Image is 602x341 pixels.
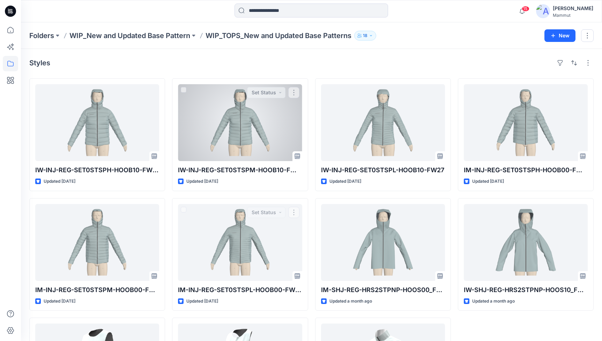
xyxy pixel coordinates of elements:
div: [PERSON_NAME] [553,4,593,13]
a: IM-INJ-REG-SET0STSPM-HOOB00-FW27 [35,204,159,281]
a: IW-INJ-REG-SET0STSPH-HOOB10-FW27 [35,84,159,161]
p: IW-INJ-REG-SET0STSPL-HOOB10-FW27 [321,165,445,175]
a: IW-INJ-REG-SET0STSPM-HOOB10-FW27 [178,84,302,161]
p: Updated [DATE] [472,178,504,185]
p: IW-INJ-REG-SET0STSPH-HOOB10-FW27 [35,165,159,175]
p: Updated [DATE] [186,298,218,305]
p: Updated [DATE] [329,178,361,185]
p: IM-INJ-REG-SET0STSPH-HOOB00-FW27 [464,165,588,175]
p: IW-SHJ-REG-HRS2STPNP-HOOS10_FW27 [464,285,588,295]
p: Updated [DATE] [186,178,218,185]
p: IM-INJ-REG-SET0STSPM-HOOB00-FW27 [35,285,159,295]
a: Folders [29,31,54,41]
p: Updated a month ago [329,298,372,305]
a: IM-SHJ-REG-HRS2STPNP-HOOS00_FW27 [321,204,445,281]
p: IW-INJ-REG-SET0STSPM-HOOB10-FW27 [178,165,302,175]
p: 18 [363,32,367,39]
img: avatar [536,4,550,18]
a: IW-INJ-REG-SET0STSPL-HOOB10-FW27 [321,84,445,161]
a: IM-INJ-REG-SET0STSPL-HOOB00-FW27 [178,204,302,281]
p: IM-INJ-REG-SET0STSPL-HOOB00-FW27 [178,285,302,295]
p: Updated [DATE] [44,178,75,185]
p: IM-SHJ-REG-HRS2STPNP-HOOS00_FW27 [321,285,445,295]
p: WIP_TOPS_New and Updated Base Patterns [206,31,351,41]
button: 18 [354,31,376,41]
a: IW-SHJ-REG-HRS2STPNP-HOOS10_FW27 [464,204,588,281]
p: Updated a month ago [472,298,515,305]
button: New [544,29,575,42]
a: IM-INJ-REG-SET0STSPH-HOOB00-FW27 [464,84,588,161]
h4: Styles [29,59,50,67]
a: WIP_New and Updated Base Pattern [69,31,190,41]
span: 15 [522,6,529,12]
p: Updated [DATE] [44,298,75,305]
div: Mammut [553,13,593,18]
